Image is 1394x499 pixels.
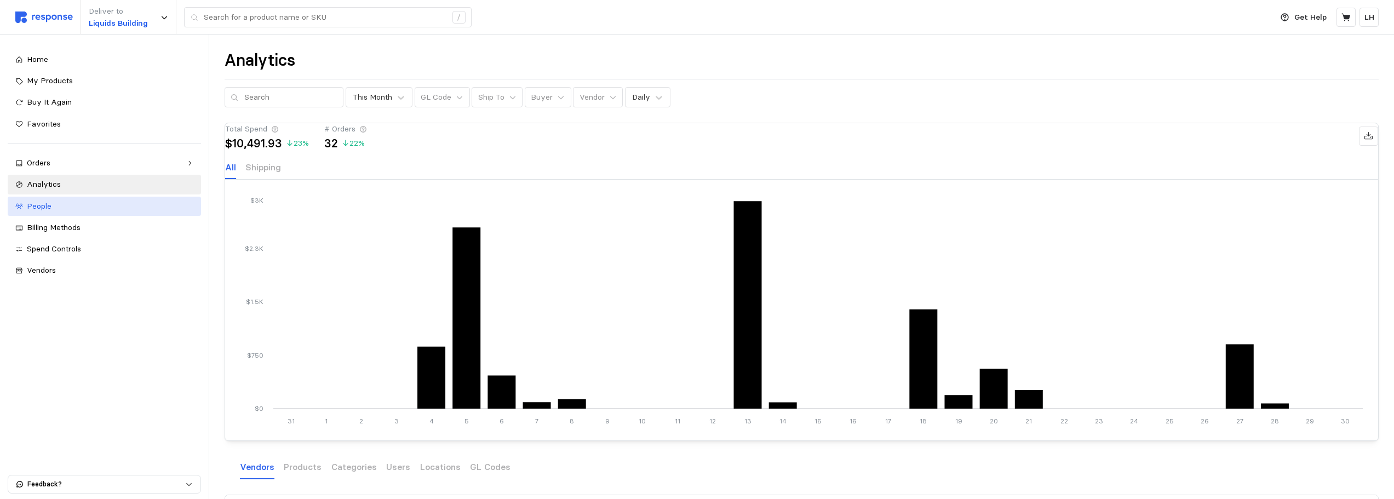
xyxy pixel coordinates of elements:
p: Users [386,460,410,474]
h1: Analytics [225,50,295,71]
span: Home [27,54,48,64]
a: People [8,197,201,216]
tspan: 22 [1060,417,1068,425]
div: Orders [27,157,182,169]
p: LH [1364,12,1374,24]
p: GL Codes [470,460,510,474]
span: Vendors [27,265,56,275]
p: Categories [331,460,377,474]
p: 23 % [286,137,309,150]
span: Buy It Again [27,97,72,107]
input: Search for a product name or SKU [204,8,446,27]
button: Buyer [525,87,571,108]
span: Spend Controls [27,244,81,254]
tspan: 4 [429,417,433,425]
tspan: 13 [744,417,751,425]
tspan: 20 [990,417,998,425]
p: Deliver to [89,5,148,18]
a: Billing Methods [8,218,201,238]
button: Ship To [472,87,523,108]
tspan: 30 [1341,417,1350,425]
div: Total Spend [225,123,309,135]
p: 32 [324,137,338,149]
div: # Orders [324,123,367,135]
tspan: $0 [255,405,263,413]
p: Locations [420,460,461,474]
tspan: $2.3K [245,244,263,253]
p: Products [284,460,322,474]
tspan: 3 [394,417,398,425]
tspan: 10 [639,417,646,425]
tspan: 19 [955,417,962,425]
tspan: 17 [885,417,891,425]
tspan: 9 [605,417,609,425]
tspan: 2 [359,417,363,425]
a: Spend Controls [8,239,201,259]
tspan: 31 [287,417,294,425]
span: People [27,201,51,211]
tspan: 11 [675,417,680,425]
p: $10,491.93 [225,137,282,149]
tspan: 18 [920,417,927,425]
tspan: 29 [1306,417,1314,425]
button: Get Help [1274,7,1333,28]
tspan: 16 [850,417,857,425]
tspan: 15 [814,417,822,425]
p: Feedback? [27,479,185,489]
tspan: 7 [535,417,538,425]
tspan: $1.5K [246,298,263,306]
span: Billing Methods [27,222,81,232]
a: Buy It Again [8,93,201,112]
p: Vendor [580,91,605,104]
p: Liquids Building [89,18,148,30]
tspan: $3K [250,196,263,204]
button: GL Code [415,87,470,108]
p: Vendors [240,460,274,474]
div: Daily [632,91,650,103]
tspan: 23 [1095,417,1103,425]
p: Buyer [531,91,553,104]
a: My Products [8,71,201,91]
span: My Products [27,76,73,85]
p: Shipping [245,160,281,174]
input: Search [244,88,337,107]
tspan: $750 [247,351,263,359]
tspan: 28 [1271,417,1279,425]
a: Vendors [8,261,201,280]
tspan: 12 [709,417,716,425]
button: LH [1359,8,1379,27]
p: 22 % [342,137,365,150]
div: This Month [353,91,392,103]
tspan: 21 [1025,417,1032,425]
tspan: 26 [1201,417,1209,425]
tspan: 14 [779,417,787,425]
p: All [225,160,236,174]
tspan: 24 [1130,417,1138,425]
tspan: 8 [570,417,574,425]
tspan: 27 [1236,417,1243,425]
tspan: 1 [324,417,327,425]
a: Home [8,50,201,70]
p: GL Code [421,91,451,104]
span: Favorites [27,119,61,129]
a: Analytics [8,175,201,194]
tspan: 6 [500,417,504,425]
a: Favorites [8,114,201,134]
span: Analytics [27,179,61,189]
button: Feedback? [8,475,200,493]
div: / [452,11,466,24]
p: Ship To [478,91,504,104]
p: Get Help [1294,12,1327,24]
a: Orders [8,153,201,173]
button: Vendor [573,87,623,108]
tspan: 25 [1165,417,1173,425]
img: svg%3e [15,12,73,23]
tspan: 5 [464,417,469,425]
